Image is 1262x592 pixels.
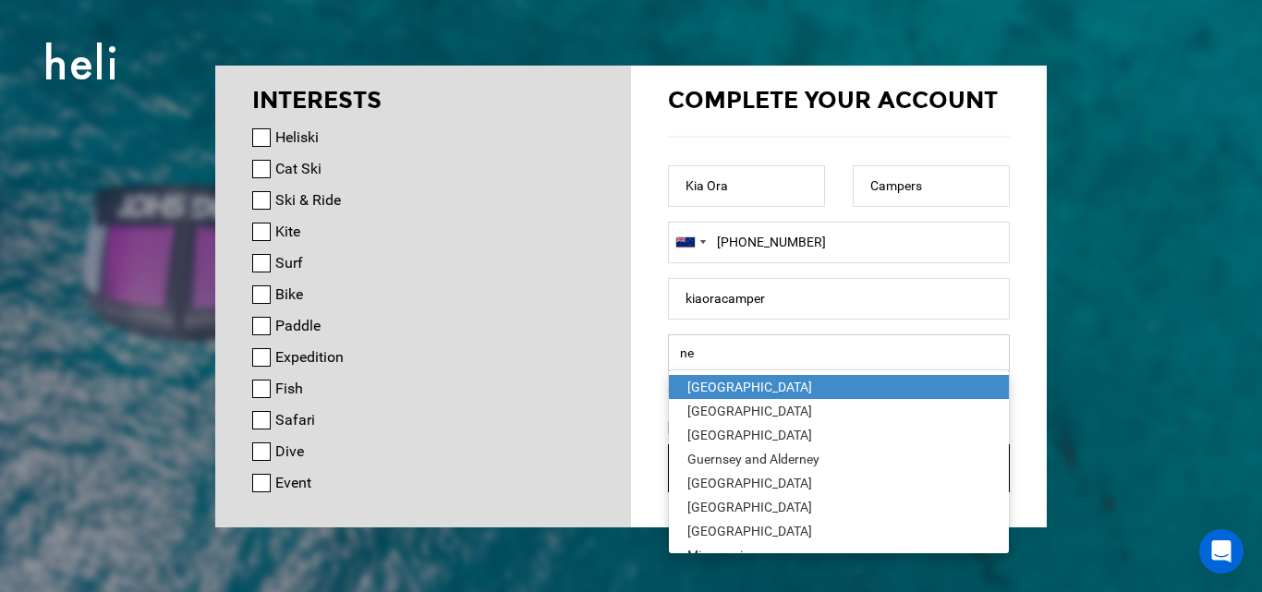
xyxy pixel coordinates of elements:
[275,378,303,400] label: Fish
[687,426,990,444] div: [GEOGRAPHIC_DATA]
[687,378,990,396] div: [GEOGRAPHIC_DATA]
[687,474,990,492] div: [GEOGRAPHIC_DATA]
[252,84,594,117] div: INTERESTS
[687,402,990,420] div: [GEOGRAPHIC_DATA]
[668,222,1010,263] input: +1 201-555-0123
[275,252,303,274] label: Surf
[275,127,319,149] label: Heliski
[275,472,311,494] label: Event
[1199,529,1244,574] div: Open Intercom Messenger
[275,189,341,211] label: Ski & Ride
[687,546,990,564] div: Micronesia
[275,409,315,431] label: Safari
[275,315,321,337] label: Paddle
[275,221,300,243] label: Kite
[668,84,1010,117] div: Complete your account
[687,498,990,516] div: [GEOGRAPHIC_DATA]
[668,278,1010,320] input: Username
[669,223,711,262] div: New Zealand: +64
[687,450,990,468] div: Guernsey and Alderney
[853,165,1010,207] input: Last name
[275,284,303,306] label: Bike
[668,165,825,207] input: First name
[275,158,322,180] label: Cat Ski
[668,334,1010,371] input: Select box
[275,346,344,368] label: Expedition
[687,522,990,540] div: [GEOGRAPHIC_DATA]
[275,441,304,463] label: Dive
